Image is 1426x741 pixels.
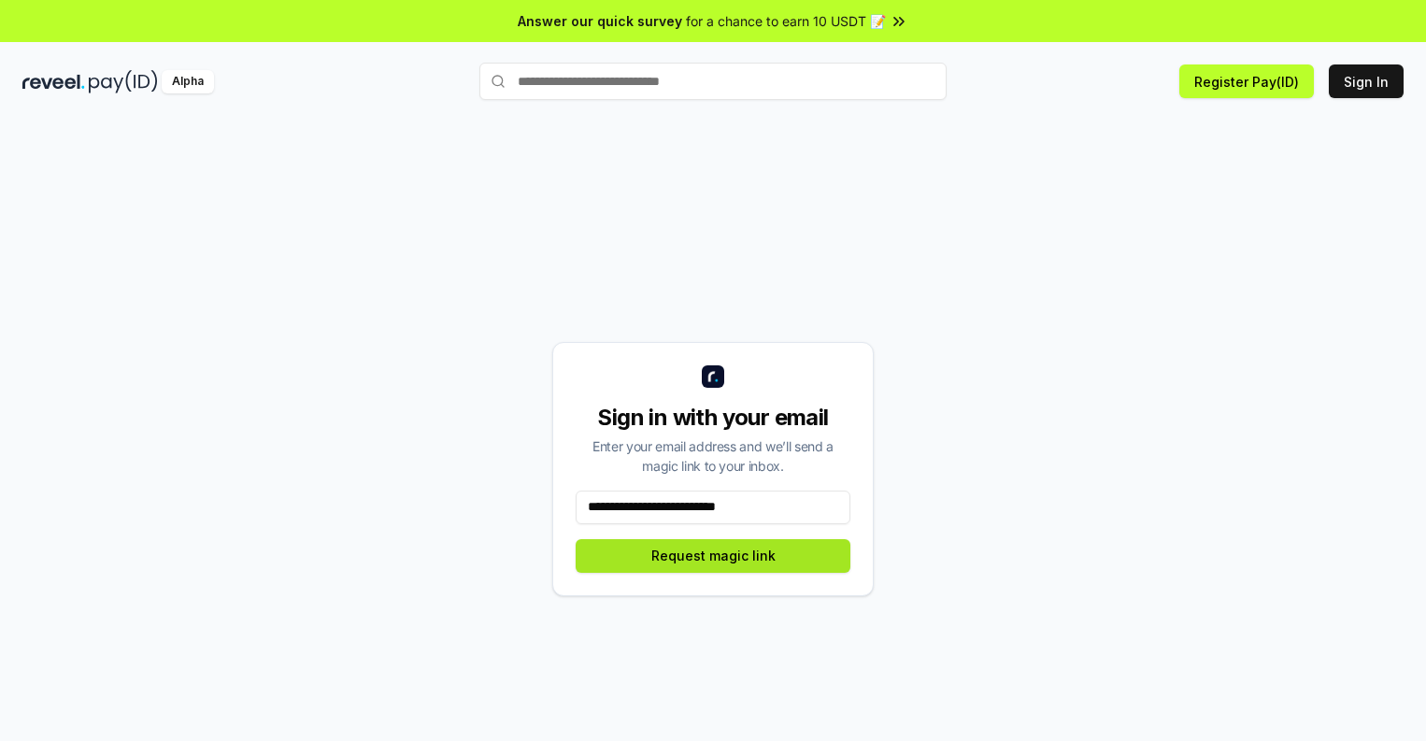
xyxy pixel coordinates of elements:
div: Enter your email address and we’ll send a magic link to your inbox. [576,436,850,476]
img: logo_small [702,365,724,388]
div: Alpha [162,70,214,93]
span: Answer our quick survey [518,11,682,31]
img: pay_id [89,70,158,93]
div: Sign in with your email [576,403,850,433]
button: Sign In [1329,64,1404,98]
button: Register Pay(ID) [1179,64,1314,98]
img: reveel_dark [22,70,85,93]
button: Request magic link [576,539,850,573]
span: for a chance to earn 10 USDT 📝 [686,11,886,31]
